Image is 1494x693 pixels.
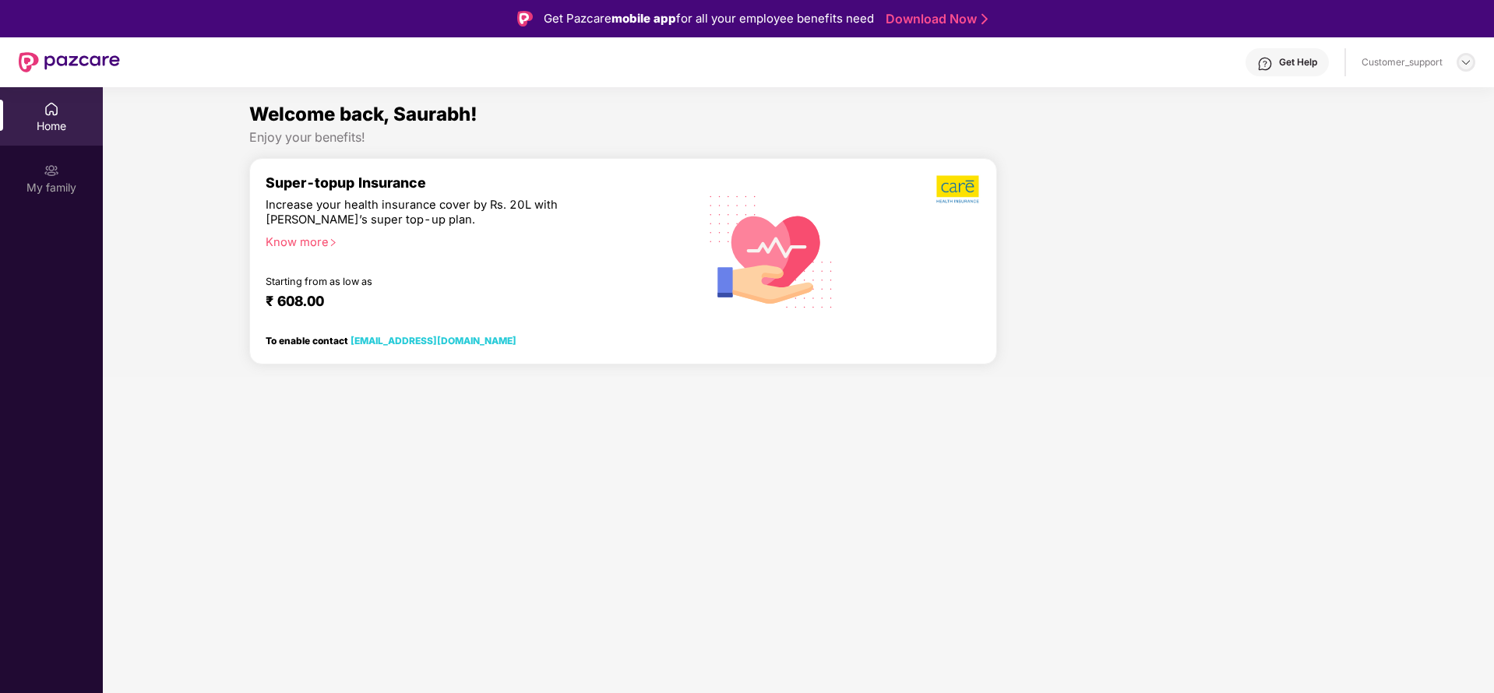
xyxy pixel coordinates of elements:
[266,235,674,246] div: Know more
[19,52,120,72] img: New Pazcare Logo
[266,198,615,228] div: Increase your health insurance cover by Rs. 20L with [PERSON_NAME]’s super top-up plan.
[249,103,477,125] span: Welcome back, Saurabh!
[266,293,668,311] div: ₹ 608.00
[351,335,516,346] a: [EMAIL_ADDRESS][DOMAIN_NAME]
[611,11,676,26] strong: mobile app
[517,11,533,26] img: Logo
[44,101,59,117] img: svg+xml;base64,PHN2ZyBpZD0iSG9tZSIgeG1sbnM9Imh0dHA6Ly93d3cudzMub3JnLzIwMDAvc3ZnIiB3aWR0aD0iMjAiIG...
[981,11,988,27] img: Stroke
[936,174,981,204] img: b5dec4f62d2307b9de63beb79f102df3.png
[1257,56,1273,72] img: svg+xml;base64,PHN2ZyBpZD0iSGVscC0zMngzMiIgeG1sbnM9Imh0dHA6Ly93d3cudzMub3JnLzIwMDAvc3ZnIiB3aWR0aD...
[329,238,337,247] span: right
[1362,56,1443,69] div: Customer_support
[44,163,59,178] img: svg+xml;base64,PHN2ZyB3aWR0aD0iMjAiIGhlaWdodD0iMjAiIHZpZXdCb3g9IjAgMCAyMCAyMCIgZmlsbD0ibm9uZSIgeG...
[1460,56,1472,69] img: svg+xml;base64,PHN2ZyBpZD0iRHJvcGRvd24tMzJ4MzIiIHhtbG5zPSJodHRwOi8vd3d3LnczLm9yZy8yMDAwL3N2ZyIgd2...
[249,129,1348,146] div: Enjoy your benefits!
[697,175,846,326] img: svg+xml;base64,PHN2ZyB4bWxucz0iaHR0cDovL3d3dy53My5vcmcvMjAwMC9zdmciIHhtbG5zOnhsaW5rPSJodHRwOi8vd3...
[544,9,874,28] div: Get Pazcare for all your employee benefits need
[1279,56,1317,69] div: Get Help
[266,174,683,191] div: Super-topup Insurance
[266,335,516,346] div: To enable contact
[266,276,617,287] div: Starting from as low as
[886,11,983,27] a: Download Now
